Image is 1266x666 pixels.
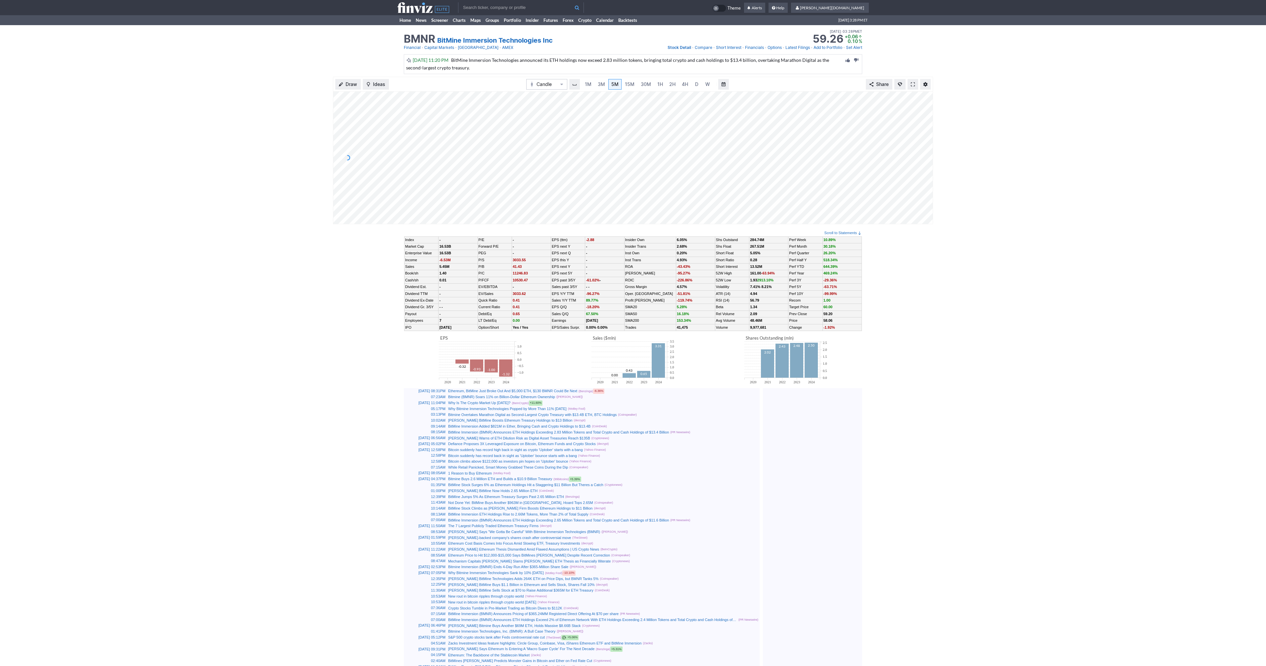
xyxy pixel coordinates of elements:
[718,79,729,90] button: Range
[513,265,522,269] span: 41.43
[448,600,536,604] a: New rout in bitcoin ripples through crypto world [DATE]
[448,577,598,581] a: [PERSON_NAME] BitMine Technologies Adds 264K ETH on Price Dips, but BMNR Tanks 5%
[424,44,454,51] a: Capital Markets
[513,278,528,282] span: 10530.47
[682,81,688,87] span: 4H
[616,15,639,25] a: Backtests
[439,271,446,275] b: 1.40
[551,250,585,257] td: EPS next Q
[513,244,514,248] b: -
[586,238,594,242] span: -2.88
[478,236,512,243] td: P/E
[586,312,598,316] span: 67.50%
[448,641,641,645] a: Zacks Investment Ideas feature highlights: Circle Group, Coinbase, Visa, iShares Ethereum ETF and...
[750,244,764,248] b: 267.51M
[800,5,864,10] span: [PERSON_NAME][DOMAIN_NAME]
[750,292,757,296] b: 4.94
[335,79,361,90] button: Draw
[814,44,842,51] a: Add to Portfolio
[576,15,594,25] a: Crypto
[866,79,892,90] button: Share
[483,15,501,25] a: Groups
[677,292,690,296] span: -51.81%
[551,257,585,263] td: EPS this Y
[712,5,741,12] a: Theme
[624,284,676,290] td: Gross Margin
[586,292,599,296] span: -96.27%
[811,44,813,51] span: •
[404,277,439,283] td: Cash/sh
[823,244,836,248] span: 30.18%
[782,44,785,51] span: •
[750,258,757,262] a: 0.28
[745,44,764,51] a: Financials
[560,15,576,25] a: Forex
[789,298,801,302] a: Recom
[715,243,749,250] td: Shs Float
[845,34,858,39] span: +0.06
[750,285,772,289] small: 7.41% 8.21%
[448,506,593,510] a: BitMine Stock Climbs as [PERSON_NAME] Firm Boosts Ethereum Holdings to $11 Billion
[478,317,512,324] td: LT Debt/Eq
[448,629,555,633] a: Bitmine Immersion Technologies, Inc. (BMNR): A Bull Case Theory
[692,44,694,51] span: •
[439,251,451,255] b: 16.53B
[448,565,568,569] a: Bitmine Immersion (BMNR) Ends 4-Day Run After $365-Million Share Sale
[695,44,712,51] a: Compare
[823,312,833,316] b: 59.20
[788,284,822,290] td: Perf 5Y
[788,264,822,270] td: Perf YTD
[582,79,594,90] a: 1M
[551,264,585,270] td: EPS next Y
[448,594,524,598] a: New rout in bitcoin ripples through crypto world
[513,251,514,255] b: -
[791,3,869,13] a: [PERSON_NAME][DOMAIN_NAME]
[788,311,822,317] td: Prev Close
[439,238,441,242] small: -
[750,278,774,282] b: 1.93
[677,265,690,269] span: -43.43%
[448,659,592,663] a: BitMines [PERSON_NAME] Predicts Monster Gains in Bitcoin and Ether on Fed Rate Cut
[478,311,512,317] td: Debt/Eq
[552,325,580,329] a: EPS/Sales Surpr.
[404,270,439,277] td: Book/sh
[716,44,741,51] a: Short Interest
[448,401,510,405] a: Why Is The Crypto Market Up [DATE]?
[823,251,836,255] span: 26.20%
[677,305,687,309] span: 5.28%
[677,258,687,262] b: 4.93%
[499,44,501,51] span: •
[448,541,580,545] a: Ethereum Cost Basis Comes Into Focus Amid Slowing ETF, Treasury Investments
[657,81,663,87] span: 1H
[413,15,429,25] a: News
[586,325,607,329] small: 0.00% 0.00%
[448,524,539,528] a: The 7 Largest Publicly Traded Ethereum Treasury Firms
[537,81,557,88] span: Candle
[823,271,838,275] span: 469.24%
[624,277,676,283] td: ROIC
[448,635,545,639] a: S&P 500 crypto stocks tank after Feds controversial rate cut
[448,495,564,499] a: BitMine Jumps 5% As Ethereum Treasury Surges Past 2.65 Million ETH
[594,15,616,25] a: Calendar
[586,244,587,248] b: -
[373,81,385,88] span: Ideas
[757,278,774,282] span: 2913.10%
[404,311,439,317] td: Payout
[920,79,931,90] button: Chart Settings
[586,318,598,322] a: [DATE]
[541,15,560,25] a: Futures
[608,79,622,90] a: 5M
[715,311,749,317] td: Rel Volume
[455,44,457,51] span: •
[526,79,567,90] button: Chart Type
[715,270,749,277] td: 52W High
[624,290,676,297] td: Oper. [GEOGRAPHIC_DATA]
[551,243,585,250] td: EPS next Y
[789,305,809,309] a: Target Price
[404,243,439,250] td: Market Cap
[448,448,583,452] a: Bitcoin suddenly has record high back in sight as crypto 'Uptober' starts with a bang
[478,277,512,283] td: P/FCF
[478,290,512,297] td: EV/Sales
[478,243,512,250] td: Forward P/E
[705,81,710,87] span: W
